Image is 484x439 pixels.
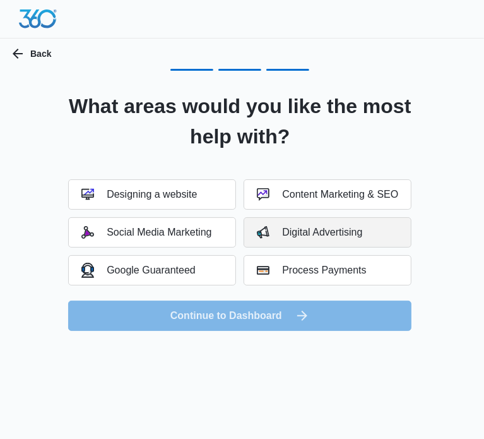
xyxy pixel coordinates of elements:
div: Process Payments [257,264,366,277]
h2: What areas would you like the most help with? [52,91,427,152]
div: Designing a website [81,188,197,201]
div: Content Marketing & SEO [257,188,398,201]
button: Google Guaranteed [68,255,236,286]
button: Digital Advertising [244,217,411,248]
div: Google Guaranteed [81,263,196,277]
div: Digital Advertising [257,226,362,239]
button: Designing a website [68,179,236,210]
button: Social Media Marketing [68,217,236,248]
button: Content Marketing & SEO [244,179,411,210]
div: Social Media Marketing [81,226,211,239]
button: Process Payments [244,255,411,286]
